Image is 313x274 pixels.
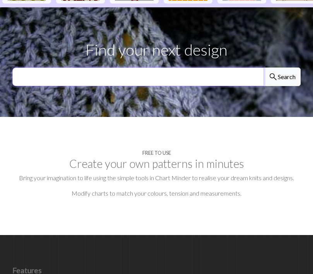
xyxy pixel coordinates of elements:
[12,38,301,61] p: Find your next design
[142,150,171,156] h4: Free to use
[12,189,301,198] p: Modify charts to match your colours, tension and measurements.
[12,173,301,183] p: Bring your imagination to life using the simple tools in Chart Minder to realise your dream knits...
[263,68,301,86] button: Search
[269,71,278,82] span: search
[12,157,301,170] h2: Create your own patterns in minutes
